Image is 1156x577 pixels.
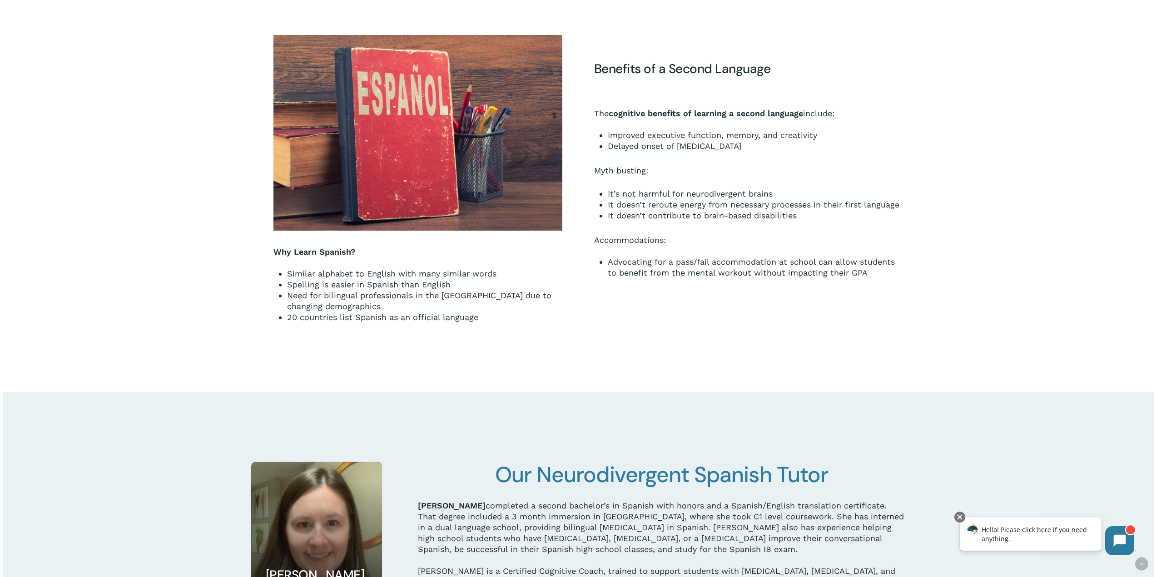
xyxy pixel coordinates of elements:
[418,500,905,555] div: completed a second bachelor’s in Spanish with honors and a Spanish/English translation certificat...
[594,108,905,119] div: The include:
[287,279,562,290] li: Spelling is easier in Spanish than English
[273,247,356,256] strong: Why Learn Spanish?
[608,141,905,152] li: Delayed onset of [MEDICAL_DATA]
[418,501,486,510] strong: [PERSON_NAME]
[495,460,828,489] span: Our Neurodivergent Spanish Tutor
[608,188,905,199] li: It’s not harmful for neurodivergent brains
[609,108,803,118] strong: cognitive benefits of learning a second language
[287,268,562,279] li: Similar alphabet to English with many similar words
[608,130,905,141] li: Improved executive function, memory, and creativity
[594,235,905,246] div: Accommodations:
[594,61,905,77] h4: Benefits of a Second Language
[594,165,905,188] p: Myth busting:
[287,290,562,312] li: Need for bilingual professionals in the [GEOGRAPHIC_DATA] due to changing demographics
[273,35,562,231] img: Learn,Spanish,Concept.,Book,On,A,Wooden,Background
[950,510,1143,564] iframe: Chatbot
[608,210,905,221] li: It doesn’t contribute to brain-based disabilities
[287,312,562,323] li: 20 countries list Spanish as an official language
[608,256,905,278] li: Advocating for a pass/fail accommodation at school can allow students to benefit from the mental ...
[608,199,905,210] li: It doesn’t reroute energy from necessary processes in their first language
